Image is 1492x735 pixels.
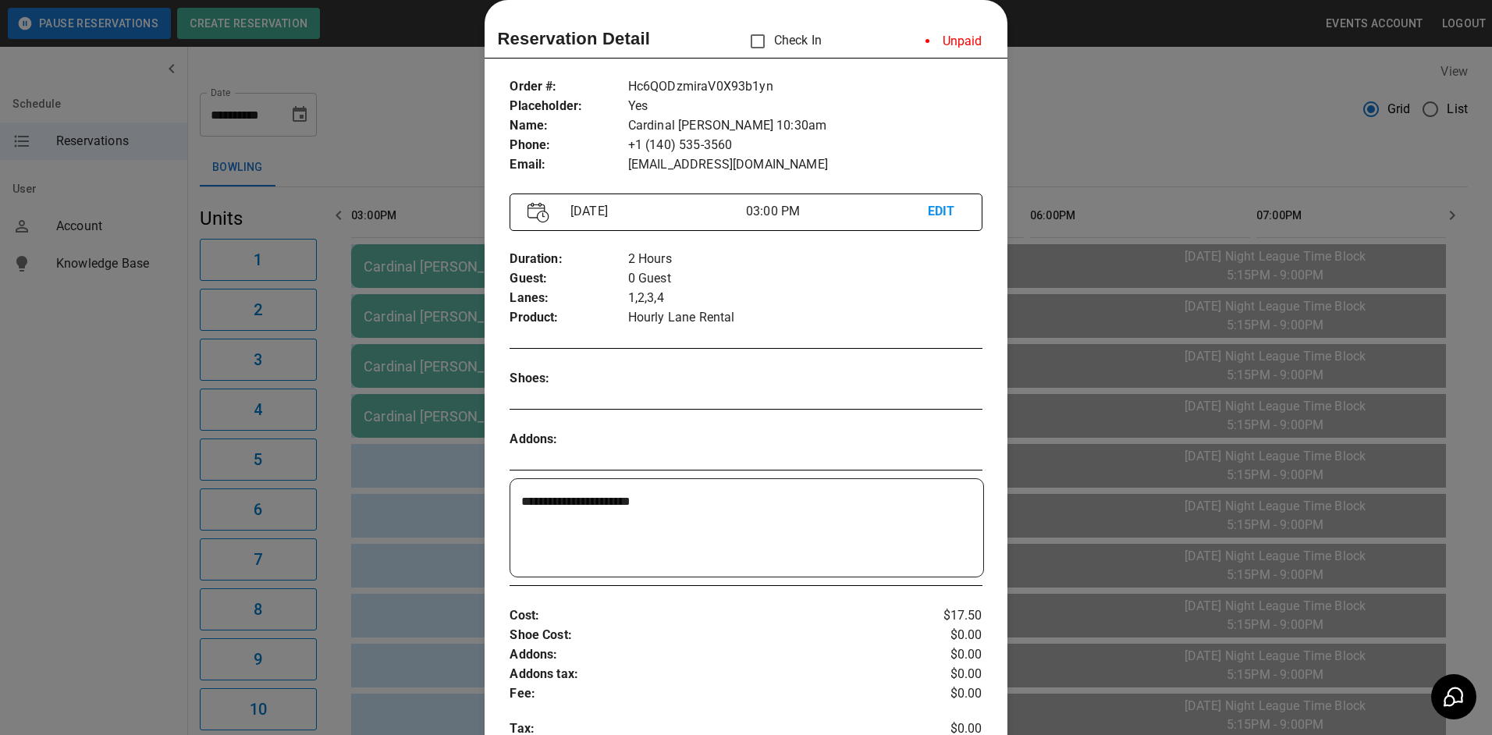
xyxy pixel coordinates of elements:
p: $0.00 [904,626,982,645]
p: $17.50 [904,606,982,626]
p: Reservation Detail [497,26,650,51]
p: 1,2,3,4 [628,289,982,308]
p: Order # : [510,77,627,97]
p: Phone : [510,136,627,155]
p: Check In [741,25,822,58]
p: +1 (140) 535-3560 [628,136,982,155]
p: Addons tax : [510,665,903,684]
p: Placeholder : [510,97,627,116]
p: 2 Hours [628,250,982,269]
p: Addons : [510,430,627,449]
p: [DATE] [564,202,746,221]
p: Shoes : [510,369,627,389]
p: Cost : [510,606,903,626]
p: Hourly Lane Rental [628,308,982,328]
p: $0.00 [904,665,982,684]
p: [EMAIL_ADDRESS][DOMAIN_NAME] [628,155,982,175]
li: Unpaid [913,26,995,57]
p: Yes [628,97,982,116]
p: 0 Guest [628,269,982,289]
p: Cardinal [PERSON_NAME] 10:30am [628,116,982,136]
p: EDIT [928,202,964,222]
p: Guest : [510,269,627,289]
p: Lanes : [510,289,627,308]
p: Addons : [510,645,903,665]
p: $0.00 [904,684,982,704]
p: Product : [510,308,627,328]
p: $0.00 [904,645,982,665]
p: Email : [510,155,627,175]
img: Vector [528,202,549,223]
p: Hc6QODzmiraV0X93b1yn [628,77,982,97]
p: Fee : [510,684,903,704]
p: Name : [510,116,627,136]
p: 03:00 PM [746,202,928,221]
p: Shoe Cost : [510,626,903,645]
p: Duration : [510,250,627,269]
